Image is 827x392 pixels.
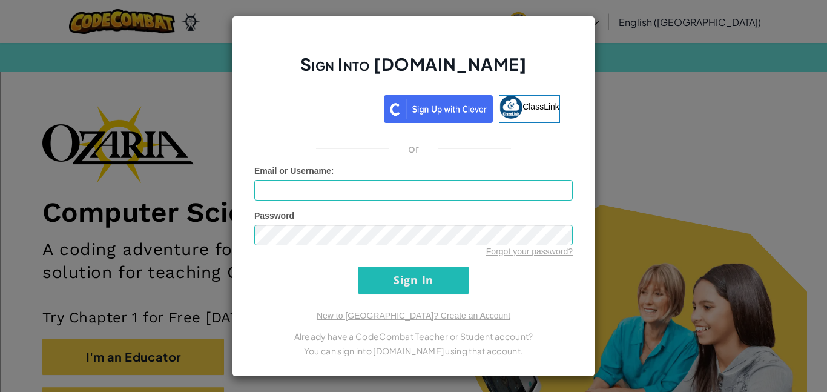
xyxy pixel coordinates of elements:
img: clever_sso_button@2x.png [384,95,493,123]
h2: Sign Into [DOMAIN_NAME] [254,53,573,88]
input: Sign In [358,267,469,294]
p: You can sign into [DOMAIN_NAME] using that account. [254,344,573,358]
span: Password [254,211,294,221]
a: Forgot your password? [486,247,573,256]
p: or [408,141,420,156]
span: ClassLink [522,101,559,111]
p: Already have a CodeCombat Teacher or Student account? [254,329,573,344]
label: : [254,165,334,177]
img: classlink-logo-small.png [499,96,522,119]
iframe: Sign in with Google Button [261,94,384,121]
a: New to [GEOGRAPHIC_DATA]? Create an Account [317,311,510,321]
span: Email or Username [254,166,331,176]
